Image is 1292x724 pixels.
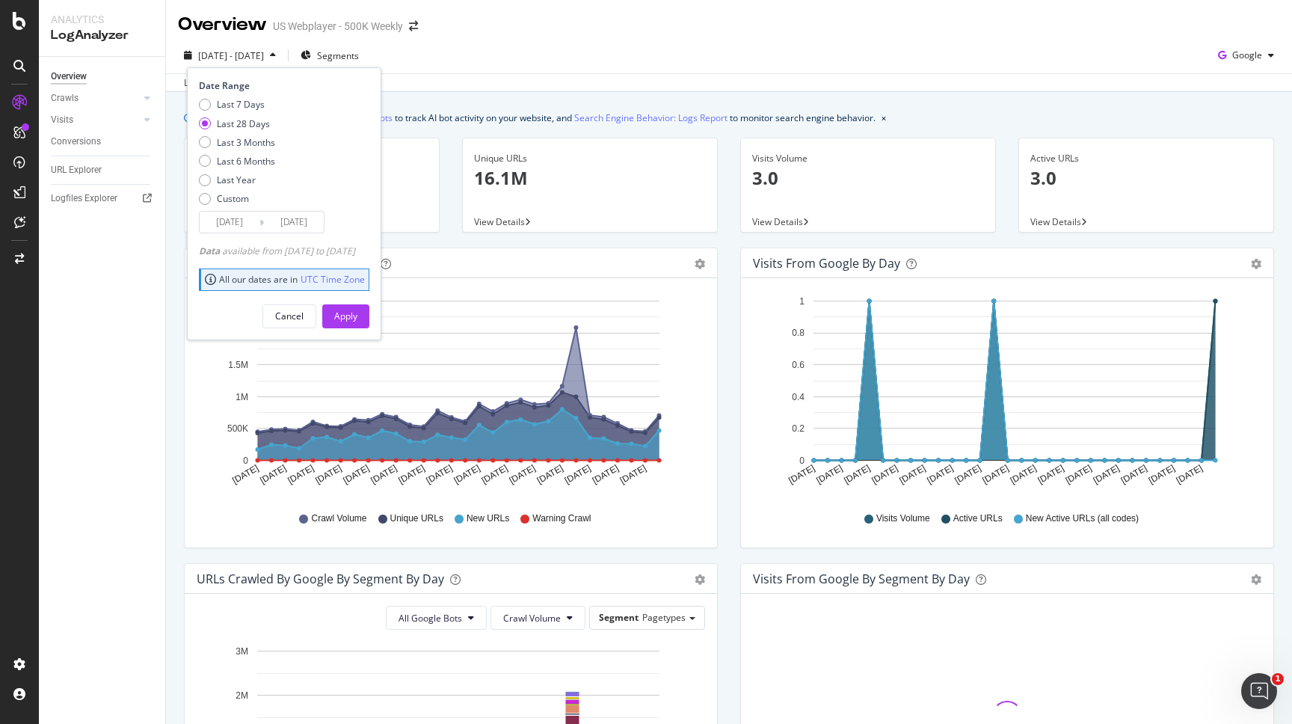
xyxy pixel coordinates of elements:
[51,134,101,150] div: Conversions
[51,134,155,150] a: Conversions
[217,117,270,130] div: Last 28 Days
[178,12,267,37] div: Overview
[399,612,462,625] span: All Google Bots
[792,328,805,339] text: 0.8
[199,79,366,92] div: Date Range
[792,423,805,434] text: 0.2
[199,245,355,257] div: available from [DATE] to [DATE]
[503,612,561,625] span: Crawl Volume
[574,110,727,126] a: Search Engine Behavior: Logs Report
[51,191,117,206] div: Logfiles Explorer
[1036,463,1066,486] text: [DATE]
[1119,463,1149,486] text: [DATE]
[397,463,427,486] text: [DATE]
[369,463,399,486] text: [DATE]
[236,690,248,701] text: 2M
[199,192,275,205] div: Custom
[51,112,73,128] div: Visits
[490,606,585,630] button: Crawl Volume
[243,455,248,466] text: 0
[1030,165,1262,191] p: 3.0
[199,155,275,168] div: Last 6 Months
[51,69,155,85] a: Overview
[197,290,700,498] svg: A chart.
[563,463,593,486] text: [DATE]
[1212,43,1280,67] button: Google
[1026,512,1139,525] span: New Active URLs (all codes)
[409,21,418,31] div: arrow-right-arrow-left
[228,360,248,370] text: 1.5M
[474,152,706,165] div: Unique URLs
[51,12,153,27] div: Analytics
[51,112,140,128] a: Visits
[51,162,102,178] div: URL Explorer
[313,463,343,486] text: [DATE]
[199,245,222,257] span: Data
[51,162,155,178] a: URL Explorer
[275,310,304,322] div: Cancel
[262,304,316,328] button: Cancel
[217,98,265,111] div: Last 7 Days
[535,463,565,486] text: [DATE]
[752,165,984,191] p: 3.0
[227,423,248,434] text: 500K
[217,136,275,149] div: Last 3 Months
[425,463,455,486] text: [DATE]
[205,273,365,286] div: All our dates are in
[953,512,1003,525] span: Active URLs
[199,174,275,186] div: Last Year
[273,19,403,34] div: US Webplayer - 500K Weekly
[842,463,872,486] text: [DATE]
[753,290,1256,498] div: A chart.
[981,463,1011,486] text: [DATE]
[1030,152,1262,165] div: Active URLs
[1092,463,1122,486] text: [DATE]
[474,165,706,191] p: 16.1M
[618,463,648,486] text: [DATE]
[799,455,805,466] text: 0
[200,212,259,233] input: Start Date
[295,43,365,67] button: Segments
[898,463,928,486] text: [DATE]
[198,49,264,62] span: [DATE] - [DATE]
[236,646,248,657] text: 3M
[1272,673,1284,685] span: 1
[878,107,890,129] button: close banner
[695,259,705,269] div: gear
[386,606,487,630] button: All Google Bots
[236,392,248,402] text: 1M
[334,310,357,322] div: Apply
[184,110,1274,126] div: info banner
[642,611,686,624] span: Pagetypes
[184,76,265,90] div: Last update
[311,512,366,525] span: Crawl Volume
[753,571,970,586] div: Visits from Google By Segment By Day
[787,463,816,486] text: [DATE]
[792,360,805,370] text: 0.6
[286,463,316,486] text: [DATE]
[199,110,876,126] div: We introduced 2 new report templates: to track AI bot activity on your website, and to monitor se...
[217,192,249,205] div: Custom
[178,43,282,67] button: [DATE] - [DATE]
[467,512,509,525] span: New URLs
[258,463,288,486] text: [DATE]
[199,98,275,111] div: Last 7 Days
[217,155,275,168] div: Last 6 Months
[217,174,256,186] div: Last Year
[591,463,621,486] text: [DATE]
[1030,215,1081,228] span: View Details
[870,463,899,486] text: [DATE]
[752,215,803,228] span: View Details
[1251,259,1261,269] div: gear
[1241,673,1277,709] iframe: Intercom live chat
[474,215,525,228] span: View Details
[792,392,805,402] text: 0.4
[199,117,275,130] div: Last 28 Days
[926,463,956,486] text: [DATE]
[508,463,538,486] text: [DATE]
[342,463,372,486] text: [DATE]
[1147,463,1177,486] text: [DATE]
[695,574,705,585] div: gear
[1175,463,1205,486] text: [DATE]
